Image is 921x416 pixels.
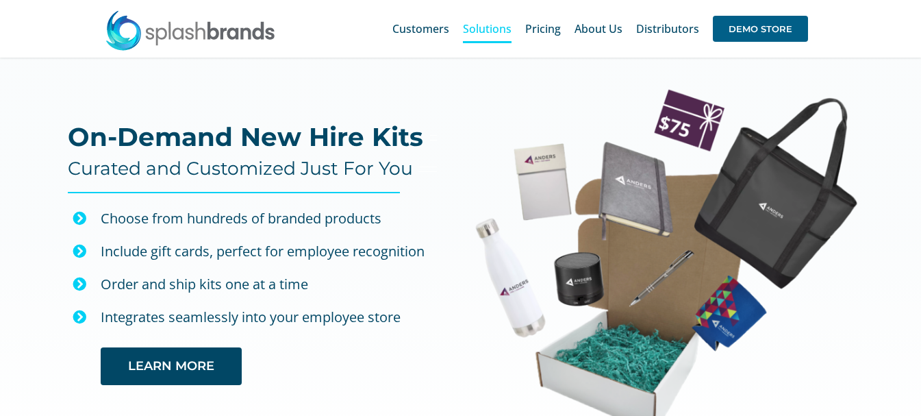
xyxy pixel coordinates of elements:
[636,7,699,51] a: Distributors
[636,23,699,34] span: Distributors
[105,10,276,51] img: SplashBrands.com Logo
[463,23,512,34] span: Solutions
[392,23,449,34] span: Customers
[525,7,561,51] a: Pricing
[128,359,214,374] span: LEARN MORE
[713,7,808,51] a: DEMO STORE
[101,240,437,263] div: Include gift cards, perfect for employee recognition
[101,347,242,385] a: LEARN MORE
[68,123,423,151] h2: On-Demand New Hire Kits
[392,7,449,51] a: Customers
[525,23,561,34] span: Pricing
[68,158,413,180] h4: Curated and Customized Just For You
[575,23,622,34] span: About Us
[713,16,808,42] span: DEMO STORE
[101,273,437,296] p: Order and ship kits one at a time
[392,7,808,51] nav: Main Menu Sticky
[101,306,437,329] p: Integrates seamlessly into your employee store
[101,207,437,230] div: Choose from hundreds of branded products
